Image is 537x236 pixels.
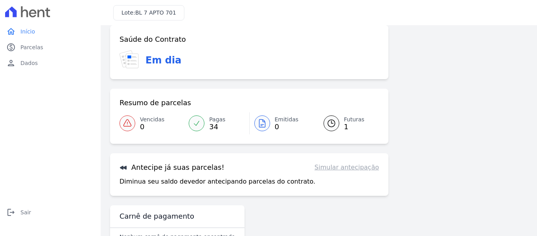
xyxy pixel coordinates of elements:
[20,208,31,216] span: Sair
[184,112,249,134] a: Pagas 34
[20,59,38,67] span: Dados
[121,9,176,17] h3: Lote:
[3,204,97,220] a: logoutSair
[275,115,299,124] span: Emitidas
[314,112,379,134] a: Futuras 1
[209,115,225,124] span: Pagas
[120,35,186,44] h3: Saúde do Contrato
[140,124,164,130] span: 0
[6,27,16,36] i: home
[140,115,164,124] span: Vencidas
[250,112,314,134] a: Emitidas 0
[314,163,379,172] a: Simular antecipação
[6,43,16,52] i: paid
[120,112,184,134] a: Vencidas 0
[6,58,16,68] i: person
[20,28,35,35] span: Início
[135,9,176,16] span: BL 7 APTO 701
[120,98,191,108] h3: Resumo de parcelas
[3,24,97,39] a: homeInício
[3,39,97,55] a: paidParcelas
[145,53,181,67] h3: Em dia
[344,115,364,124] span: Futuras
[20,43,43,51] span: Parcelas
[275,124,299,130] span: 0
[209,124,225,130] span: 34
[120,177,315,186] p: Diminua seu saldo devedor antecipando parcelas do contrato.
[3,55,97,71] a: personDados
[120,212,194,221] h3: Carnê de pagamento
[120,163,224,172] h3: Antecipe já suas parcelas!
[344,124,364,130] span: 1
[6,208,16,217] i: logout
